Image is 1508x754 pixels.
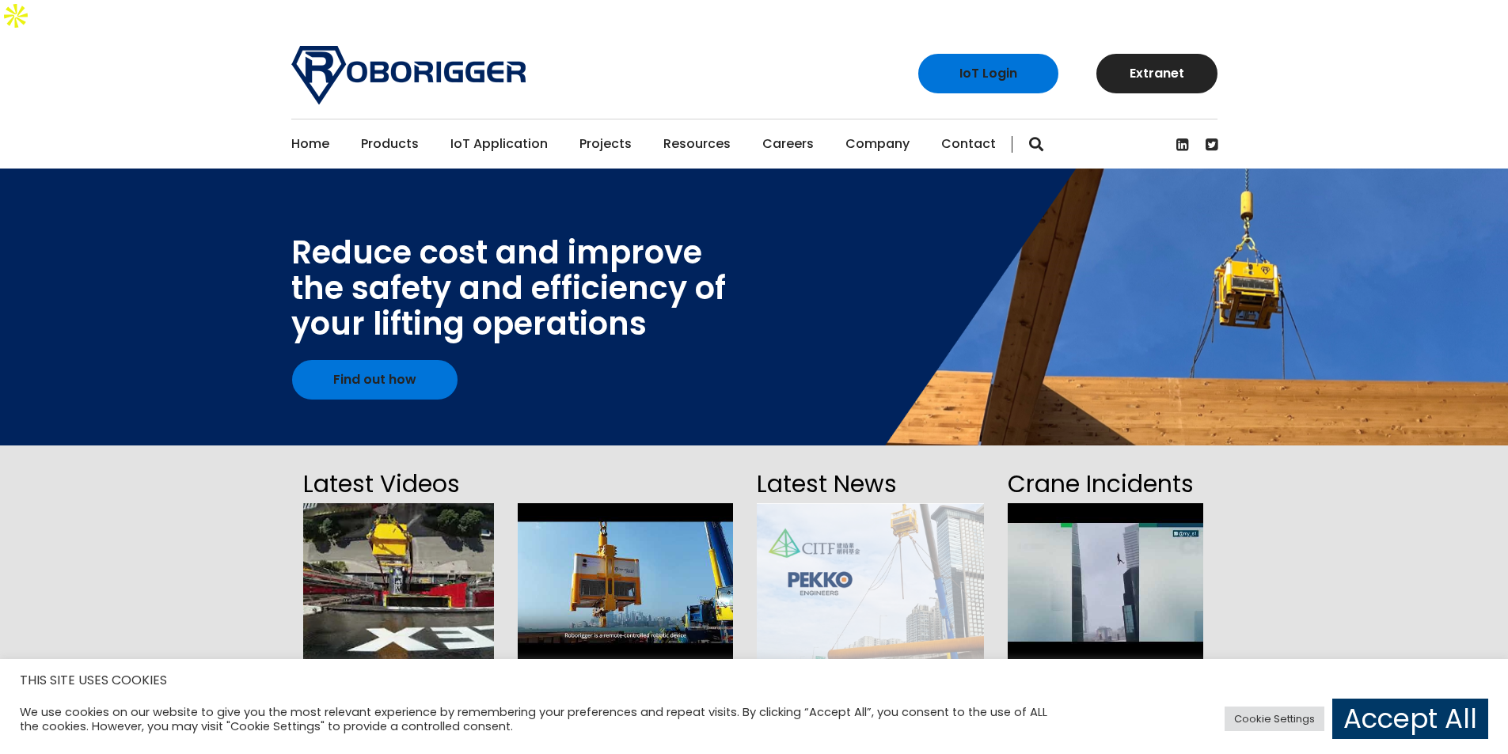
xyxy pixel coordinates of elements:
h5: THIS SITE USES COOKIES [20,670,1488,691]
a: Resources [663,119,731,169]
a: Accept All [1332,699,1488,739]
a: IoT Application [450,119,548,169]
img: Roborigger [291,46,526,104]
img: hqdefault.jpg [518,503,734,661]
img: hqdefault.jpg [303,503,494,661]
div: We use cookies on our website to give you the most relevant experience by remembering your prefer... [20,705,1048,733]
a: Projects [579,119,632,169]
div: Reduce cost and improve the safety and efficiency of your lifting operations [291,235,726,342]
img: hqdefault.jpg [1008,503,1203,661]
h2: Latest Videos [303,465,494,503]
h2: Latest News [757,465,983,503]
a: Products [361,119,419,169]
a: Cookie Settings [1225,707,1324,731]
h2: Crane Incidents [1008,465,1203,503]
a: Contact [941,119,996,169]
a: Careers [762,119,814,169]
a: Extranet [1096,54,1217,93]
a: IoT Login [918,54,1058,93]
a: Home [291,119,329,169]
a: Find out how [292,360,458,400]
a: Company [845,119,910,169]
